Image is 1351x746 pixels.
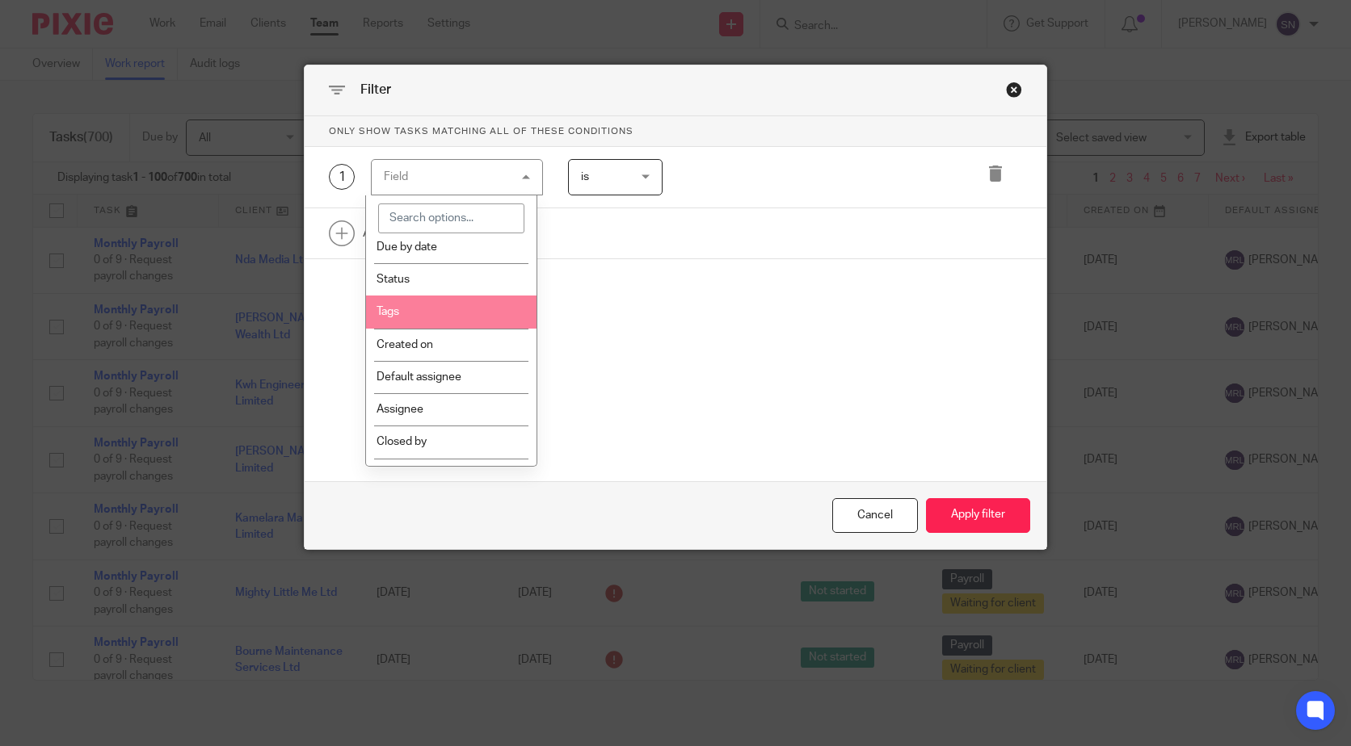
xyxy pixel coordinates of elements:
[366,329,537,361] li: Created on
[378,203,524,234] input: Search options...
[305,116,1046,147] p: Only show tasks matching all of these conditions
[366,231,537,263] li: Due by date
[384,171,408,182] div: Field
[366,459,537,491] li: Closed on
[360,83,391,96] span: Filter
[366,393,537,425] li: Assignee
[366,295,537,328] li: Tags
[926,498,1030,533] button: Apply filter
[581,171,589,182] span: is
[366,263,537,295] li: Status
[329,164,355,190] div: 1
[1006,82,1022,98] div: Close this dialog window
[366,361,537,393] li: Default assignee
[832,498,918,533] div: Close this dialog window
[366,425,537,458] li: Closed by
